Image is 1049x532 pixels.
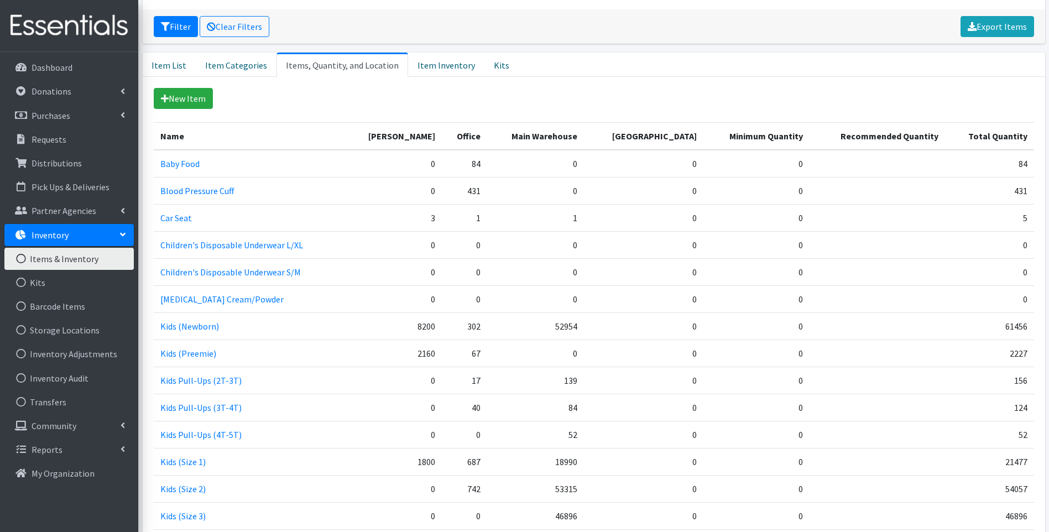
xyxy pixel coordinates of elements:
[160,429,242,440] a: Kids Pull-Ups (4T-5T)
[945,258,1034,285] td: 0
[344,285,442,312] td: 0
[703,421,810,448] td: 0
[154,16,198,37] button: Filter
[344,340,442,367] td: 2160
[344,258,442,285] td: 0
[487,421,584,448] td: 52
[154,122,345,150] th: Name
[4,248,134,270] a: Items & Inventory
[4,415,134,437] a: Community
[4,343,134,365] a: Inventory Adjustments
[442,367,487,394] td: 17
[442,502,487,529] td: 0
[584,312,703,340] td: 0
[703,150,810,178] td: 0
[160,267,301,278] a: Children's Disposable Underwear S/M
[945,394,1034,421] td: 124
[487,394,584,421] td: 84
[344,150,442,178] td: 0
[160,239,303,251] a: Children's Disposable Underwear L/XL
[703,122,810,150] th: Minimum Quantity
[143,53,196,77] a: Item List
[4,7,134,44] img: HumanEssentials
[4,80,134,102] a: Donations
[945,448,1034,475] td: 21477
[442,285,487,312] td: 0
[442,340,487,367] td: 67
[344,502,442,529] td: 0
[32,158,82,169] p: Distributions
[4,272,134,294] a: Kits
[154,88,213,109] a: New Item
[584,258,703,285] td: 0
[160,456,206,467] a: Kids (Size 1)
[487,340,584,367] td: 0
[344,204,442,231] td: 3
[4,224,134,246] a: Inventory
[276,53,408,77] a: Items, Quantity, and Location
[442,258,487,285] td: 0
[442,177,487,204] td: 431
[703,258,810,285] td: 0
[945,177,1034,204] td: 431
[945,367,1034,394] td: 156
[442,394,487,421] td: 40
[4,152,134,174] a: Distributions
[487,258,584,285] td: 0
[344,312,442,340] td: 8200
[160,212,192,223] a: Car Seat
[584,177,703,204] td: 0
[4,319,134,341] a: Storage Locations
[4,295,134,317] a: Barcode Items
[160,483,206,494] a: Kids (Size 2)
[810,122,946,150] th: Recommended Quantity
[32,62,72,73] p: Dashboard
[487,285,584,312] td: 0
[945,231,1034,258] td: 0
[160,402,242,413] a: Kids Pull-Ups (3T-4T)
[160,294,284,305] a: [MEDICAL_DATA] Cream/Powder
[4,462,134,484] a: My Organization
[32,86,71,97] p: Donations
[584,340,703,367] td: 0
[160,510,206,521] a: Kids (Size 3)
[487,502,584,529] td: 46896
[32,205,96,216] p: Partner Agencies
[487,231,584,258] td: 0
[584,285,703,312] td: 0
[703,312,810,340] td: 0
[945,475,1034,502] td: 54057
[4,439,134,461] a: Reports
[487,204,584,231] td: 1
[4,391,134,413] a: Transfers
[703,448,810,475] td: 0
[487,367,584,394] td: 139
[442,421,487,448] td: 0
[344,448,442,475] td: 1800
[344,367,442,394] td: 0
[487,475,584,502] td: 53315
[32,420,76,431] p: Community
[703,285,810,312] td: 0
[584,150,703,178] td: 0
[4,105,134,127] a: Purchases
[961,16,1034,37] a: Export Items
[196,53,276,77] a: Item Categories
[703,177,810,204] td: 0
[703,475,810,502] td: 0
[703,367,810,394] td: 0
[703,394,810,421] td: 0
[344,421,442,448] td: 0
[442,448,487,475] td: 687
[945,285,1034,312] td: 0
[344,394,442,421] td: 0
[4,128,134,150] a: Requests
[584,448,703,475] td: 0
[344,122,442,150] th: [PERSON_NAME]
[584,394,703,421] td: 0
[344,475,442,502] td: 0
[584,367,703,394] td: 0
[442,312,487,340] td: 302
[487,448,584,475] td: 18990
[487,122,584,150] th: Main Warehouse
